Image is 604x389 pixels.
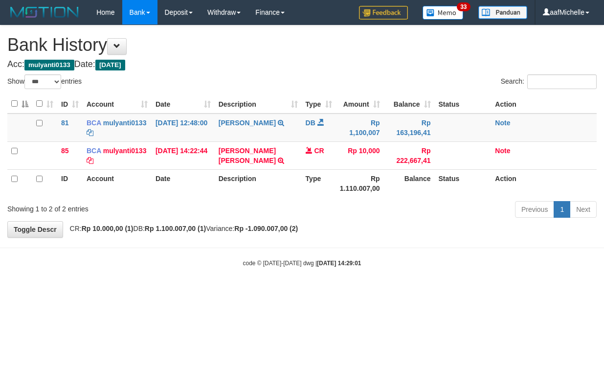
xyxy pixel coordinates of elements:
[234,225,298,232] strong: Rp -1.090.007,00 (2)
[314,147,324,155] span: CR
[495,147,510,155] a: Note
[359,6,408,20] img: Feedback.jpg
[83,94,152,114] th: Account: activate to sort column ascending
[61,147,69,155] span: 85
[7,200,245,214] div: Showing 1 to 2 of 2 entries
[152,169,215,197] th: Date
[384,114,435,142] td: Rp 163,196,41
[65,225,298,232] span: CR: DB: Variance:
[103,119,147,127] a: mulyanti0133
[32,94,57,114] th: : activate to sort column ascending
[219,147,276,164] a: [PERSON_NAME] [PERSON_NAME]
[7,221,63,238] a: Toggle Descr
[336,114,384,142] td: Rp 1,100,007
[152,141,215,169] td: [DATE] 14:22:44
[570,201,597,218] a: Next
[152,114,215,142] td: [DATE] 12:48:00
[336,169,384,197] th: Rp 1.110.007,00
[243,260,361,267] small: code © [DATE]-[DATE] dwg |
[7,60,597,69] h4: Acc: Date:
[7,5,82,20] img: MOTION_logo.png
[527,74,597,89] input: Search:
[384,141,435,169] td: Rp 222,667,41
[501,74,597,89] label: Search:
[302,169,336,197] th: Type
[306,119,315,127] span: DB
[317,260,361,267] strong: [DATE] 14:29:01
[7,35,597,55] h1: Bank History
[554,201,570,218] a: 1
[491,169,597,197] th: Action
[515,201,554,218] a: Previous
[57,94,83,114] th: ID: activate to sort column ascending
[24,74,61,89] select: Showentries
[336,94,384,114] th: Amount: activate to sort column ascending
[336,141,384,169] td: Rp 10,000
[7,94,32,114] th: : activate to sort column descending
[61,119,69,127] span: 81
[435,94,492,114] th: Status
[384,169,435,197] th: Balance
[87,119,101,127] span: BCA
[491,94,597,114] th: Action
[302,94,336,114] th: Type: activate to sort column ascending
[24,60,74,70] span: mulyanti0133
[215,94,302,114] th: Description: activate to sort column ascending
[87,157,93,164] a: Copy mulyanti0133 to clipboard
[384,94,435,114] th: Balance: activate to sort column ascending
[87,147,101,155] span: BCA
[152,94,215,114] th: Date: activate to sort column ascending
[478,6,527,19] img: panduan.png
[457,2,470,11] span: 33
[215,169,302,197] th: Description
[495,119,510,127] a: Note
[435,169,492,197] th: Status
[87,129,93,137] a: Copy mulyanti0133 to clipboard
[95,60,125,70] span: [DATE]
[57,169,83,197] th: ID
[83,169,152,197] th: Account
[82,225,134,232] strong: Rp 10.000,00 (1)
[145,225,206,232] strong: Rp 1.100.007,00 (1)
[103,147,147,155] a: mulyanti0133
[423,6,464,20] img: Button%20Memo.svg
[219,119,276,127] a: [PERSON_NAME]
[7,74,82,89] label: Show entries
